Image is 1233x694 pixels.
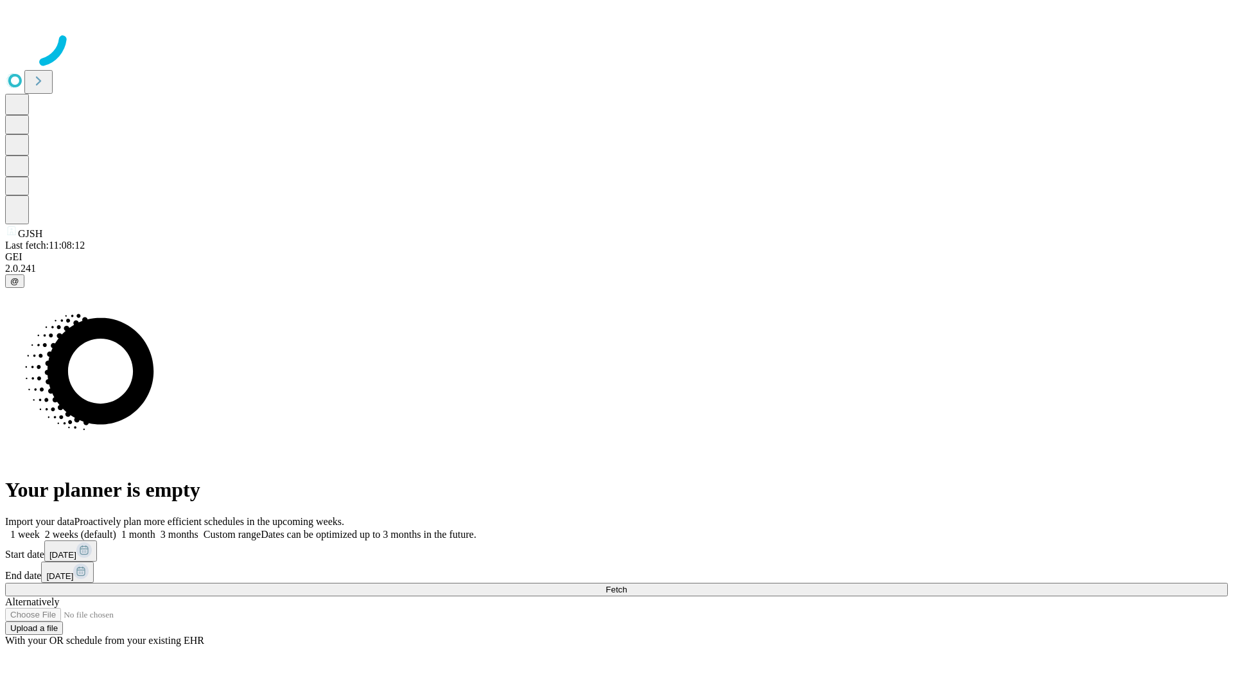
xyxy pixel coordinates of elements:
[49,550,76,560] span: [DATE]
[5,540,1228,562] div: Start date
[5,516,74,527] span: Import your data
[5,596,59,607] span: Alternatively
[5,621,63,635] button: Upload a file
[261,529,476,540] span: Dates can be optimized up to 3 months in the future.
[5,263,1228,274] div: 2.0.241
[5,240,85,251] span: Last fetch: 11:08:12
[121,529,155,540] span: 1 month
[45,529,116,540] span: 2 weeks (default)
[44,540,97,562] button: [DATE]
[46,571,73,581] span: [DATE]
[5,583,1228,596] button: Fetch
[5,478,1228,502] h1: Your planner is empty
[18,228,42,239] span: GJSH
[204,529,261,540] span: Custom range
[5,274,24,288] button: @
[606,585,627,594] span: Fetch
[5,251,1228,263] div: GEI
[10,529,40,540] span: 1 week
[10,276,19,286] span: @
[161,529,198,540] span: 3 months
[5,635,204,646] span: With your OR schedule from your existing EHR
[5,562,1228,583] div: End date
[74,516,344,527] span: Proactively plan more efficient schedules in the upcoming weeks.
[41,562,94,583] button: [DATE]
